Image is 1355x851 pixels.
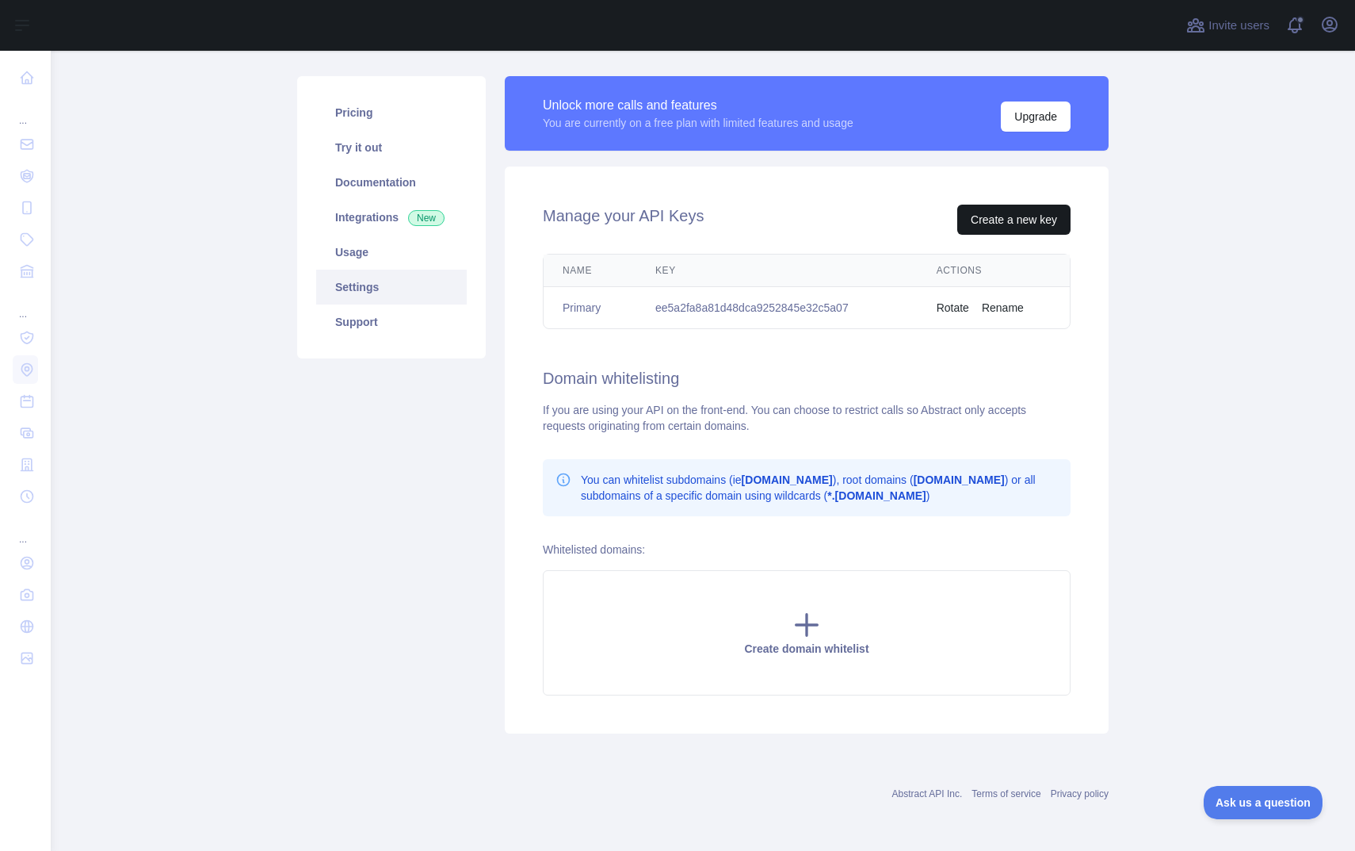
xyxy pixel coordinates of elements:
a: Privacy policy [1051,788,1109,799]
b: [DOMAIN_NAME] [914,473,1005,486]
button: Rename [982,300,1024,316]
b: [DOMAIN_NAME] [742,473,833,486]
button: Invite users [1183,13,1273,38]
button: Upgrade [1001,102,1071,132]
iframe: Toggle Customer Support [1204,786,1323,819]
div: ... [13,514,38,546]
h2: Domain whitelisting [543,367,1071,389]
button: Rotate [937,300,969,316]
label: Whitelisted domains: [543,543,645,556]
td: ee5a2fa8a81d48dca9252845e32c5a07 [636,287,918,329]
a: Pricing [316,95,467,130]
a: Abstract API Inc. [892,788,963,799]
div: ... [13,95,38,127]
button: Create a new key [957,205,1071,235]
a: Try it out [316,130,467,165]
a: Integrations New [316,200,467,235]
span: Create domain whitelist [744,642,868,655]
a: Settings [316,270,467,305]
td: Primary [544,287,636,329]
p: You can whitelist subdomains (ie ), root domains ( ) or all subdomains of a specific domain using... [581,472,1058,504]
a: Support [316,305,467,339]
div: You are currently on a free plan with limited features and usage [543,115,853,131]
div: Unlock more calls and features [543,96,853,115]
th: Key [636,255,918,287]
th: Name [544,255,636,287]
h2: Manage your API Keys [543,205,704,235]
a: Terms of service [971,788,1040,799]
a: Documentation [316,165,467,200]
b: *.[DOMAIN_NAME] [827,489,926,502]
a: Usage [316,235,467,270]
div: ... [13,289,38,320]
th: Actions [918,255,1070,287]
span: Invite users [1208,17,1269,35]
div: If you are using your API on the front-end. You can choose to restrict calls so Abstract only acc... [543,402,1071,434]
span: New [408,210,445,226]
